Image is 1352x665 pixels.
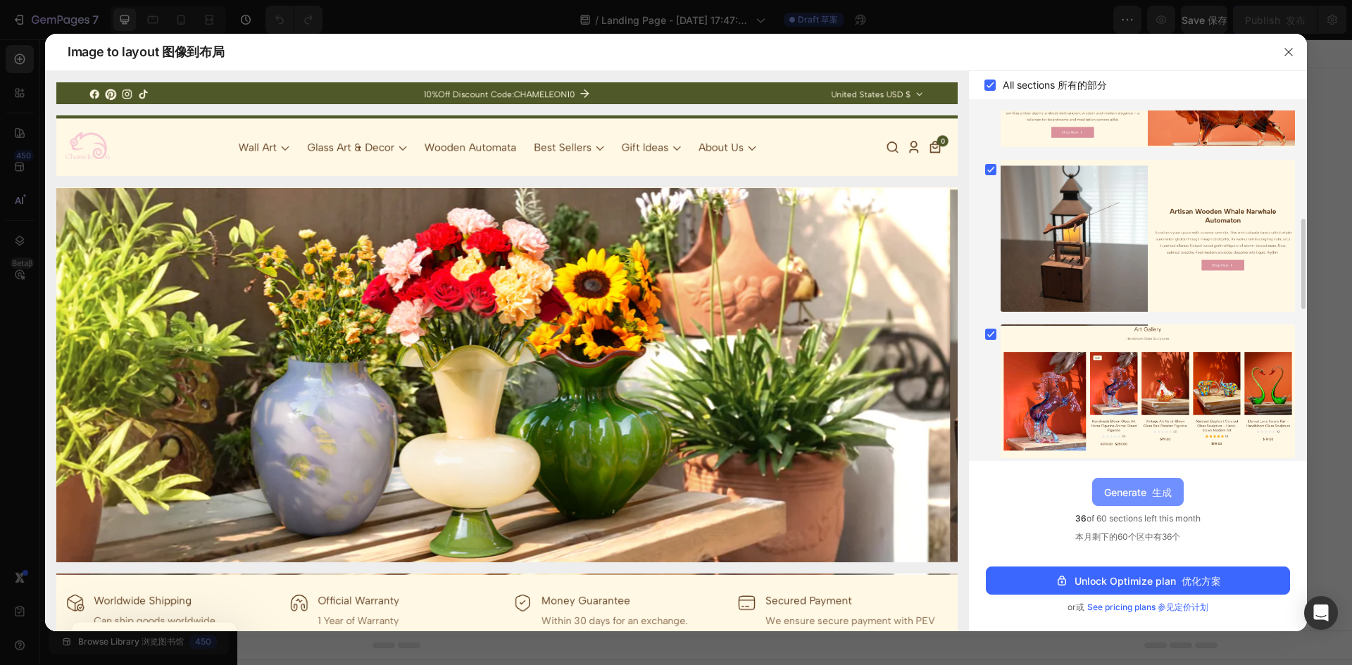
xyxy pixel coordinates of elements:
[472,300,643,350] div: Start with Sections from sidebar
[1104,485,1172,500] div: Generate
[1182,575,1221,587] font: 优化方案
[648,369,687,381] font: 添加元素
[1075,512,1201,555] span: of 60 sections left this month
[986,566,1290,595] button: Unlock Optimize plan 优化方案
[1075,513,1087,524] span: 36
[986,600,1290,614] div: or
[1087,600,1208,614] span: See pricing plans
[1092,478,1184,506] button: Generate 生成
[68,44,224,61] span: Image to layout
[411,361,557,389] button: Add sections 添加的部分
[1158,602,1208,612] font: 参见定价计划
[565,361,704,389] button: Add elements 添加元素
[1075,530,1201,544] font: 本月剩下的60个区中有36个
[1152,486,1172,498] font: 生成
[1055,574,1221,588] div: Unlock Optimize plan
[162,44,224,59] font: 图像到布局
[1304,596,1338,630] div: Open Intercom Messenger
[491,369,540,381] font: 添加的部分
[1058,79,1107,91] font: 所有的部分
[472,322,643,338] font: 从侧边栏的Sections开始
[463,440,652,451] div: Start with Generating from URL or image
[1003,77,1107,94] span: All sections
[1076,602,1084,612] font: 或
